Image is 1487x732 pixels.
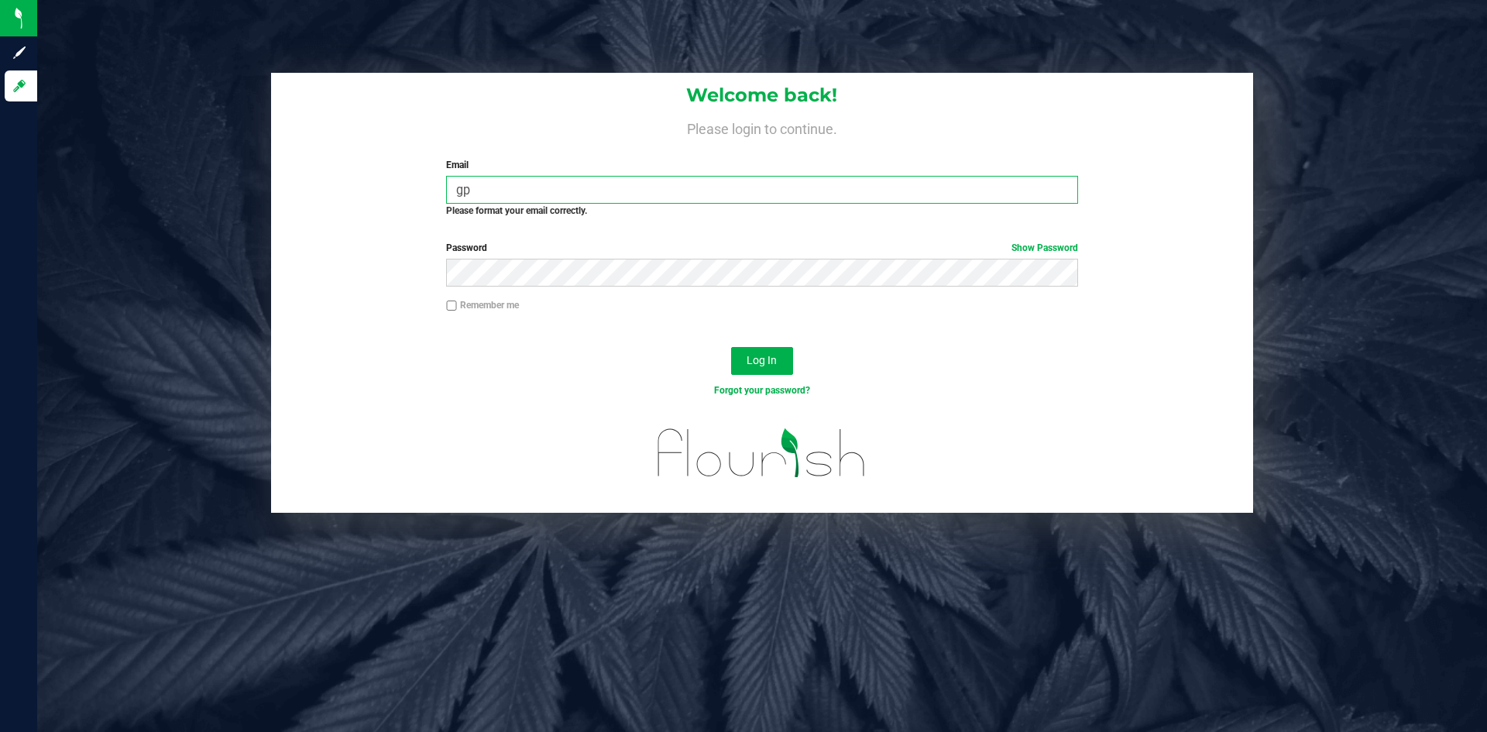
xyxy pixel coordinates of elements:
[446,298,519,312] label: Remember me
[731,347,793,375] button: Log In
[446,158,1077,172] label: Email
[12,78,27,94] inline-svg: Log in
[639,414,884,493] img: flourish_logo.svg
[271,118,1253,136] h4: Please login to continue.
[714,385,810,396] a: Forgot your password?
[271,85,1253,105] h1: Welcome back!
[446,301,457,311] input: Remember me
[1011,242,1078,253] a: Show Password
[12,45,27,60] inline-svg: Sign up
[747,354,777,366] span: Log In
[446,205,587,216] strong: Please format your email correctly.
[446,242,487,253] span: Password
